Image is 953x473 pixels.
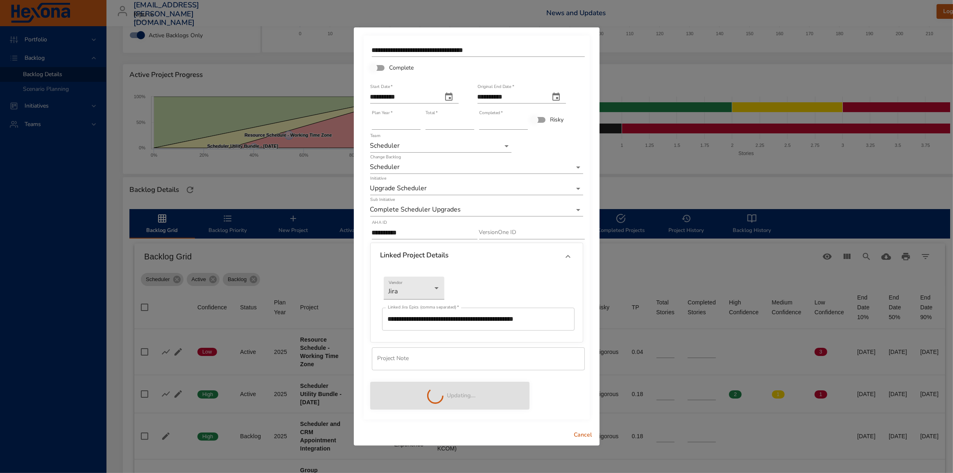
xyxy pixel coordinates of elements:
h6: Linked Project Details [380,251,449,259]
label: Plan Year [372,110,392,115]
div: Linked Project Details [371,243,583,270]
div: Upgrade Scheduler [370,182,583,195]
div: Scheduler [370,140,512,153]
div: Jira [384,277,444,300]
div: Complete Scheduler Upgrades [370,203,583,216]
div: Scheduler [370,161,583,174]
span: Risky [550,115,564,124]
span: Complete [389,63,414,72]
label: Start Date [370,84,393,89]
label: Completed [479,110,503,115]
label: Sub Initiative [370,197,395,202]
label: Team [370,133,380,138]
label: Initiative [370,176,386,180]
button: original end date [546,87,566,107]
label: Change Backlog [370,155,401,159]
label: Original End Date [478,84,514,89]
button: Cancel [570,428,596,443]
label: Total [426,110,438,115]
span: Cancel [573,430,593,440]
button: start date [439,87,459,107]
label: AHA ID [372,220,387,225]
